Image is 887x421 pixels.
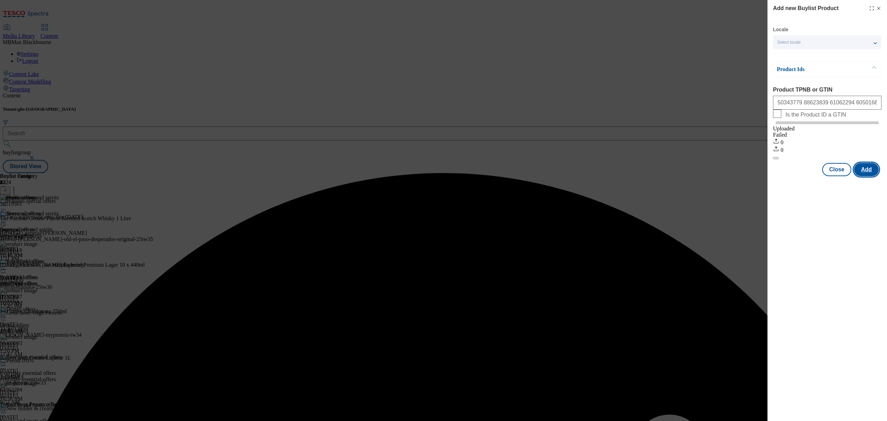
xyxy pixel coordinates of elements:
p: Product Ids [777,66,850,73]
button: Select locale [773,35,881,49]
input: Enter 1 or 20 space separated Product TPNB or GTIN [773,96,881,110]
label: Product TPNB or GTIN [773,87,881,93]
div: 0 [773,146,881,153]
div: Uploaded [773,126,881,132]
h4: Add new Buylist Product [773,4,838,12]
span: Select locale [777,40,801,45]
label: Locale [773,28,788,32]
button: Close [822,163,851,176]
button: Add [854,163,879,176]
div: 0 [773,138,881,146]
div: Failed [773,132,881,138]
span: Is the Product ID a GTIN [785,112,846,118]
